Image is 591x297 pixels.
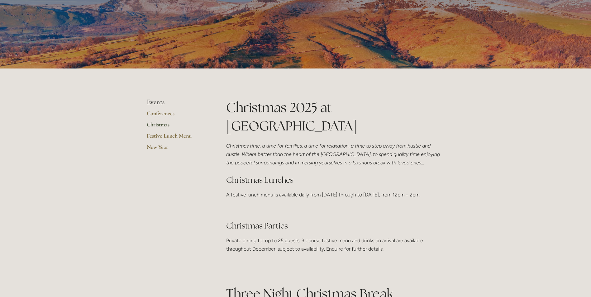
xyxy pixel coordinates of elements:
h1: Christmas 2025 at [GEOGRAPHIC_DATA] [226,98,445,135]
p: A festive lunch menu is available daily from [DATE] through to [DATE], from 12pm – 2pm. [226,191,445,199]
a: Festive Lunch Menu [147,132,206,144]
a: New Year [147,144,206,155]
h2: Christmas Lunches [226,175,445,186]
a: Conferences [147,110,206,121]
li: Events [147,98,206,106]
h2: Christmas Parties [226,220,445,231]
a: Christmas [147,121,206,132]
em: Christmas time, a time for families, a time for relaxation, a time to step away from hustle and b... [226,143,441,166]
p: Private dining for up to 25 guests, 3 course festive menu and drinks on arrival are available thr... [226,236,445,253]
